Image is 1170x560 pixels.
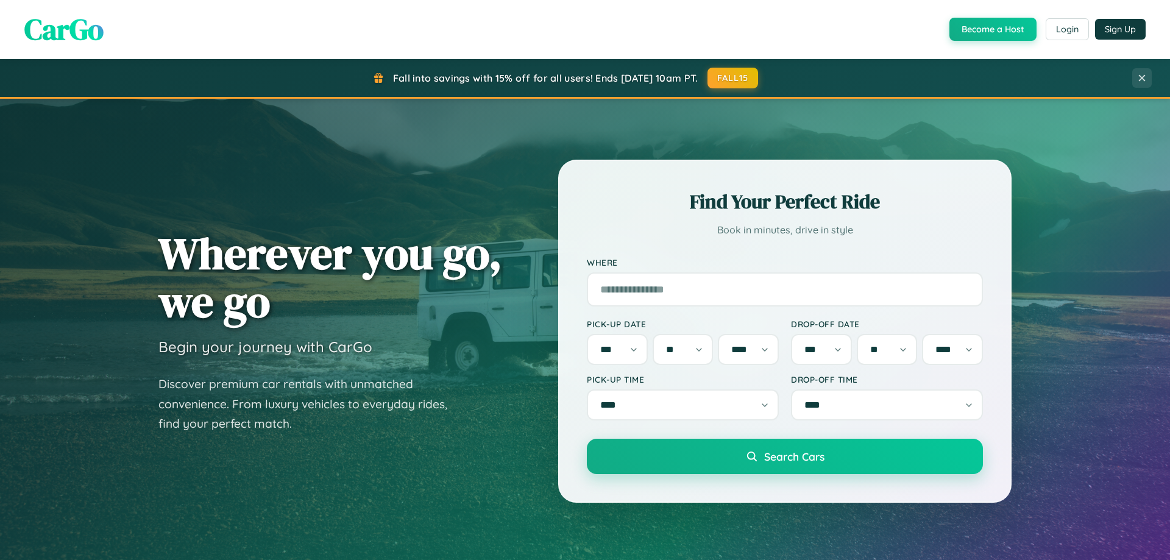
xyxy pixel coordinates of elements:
button: Search Cars [587,439,983,474]
button: Login [1046,18,1089,40]
span: Fall into savings with 15% off for all users! Ends [DATE] 10am PT. [393,72,698,84]
p: Book in minutes, drive in style [587,221,983,239]
label: Where [587,257,983,268]
p: Discover premium car rentals with unmatched convenience. From luxury vehicles to everyday rides, ... [158,374,463,434]
button: FALL15 [707,68,759,88]
span: CarGo [24,9,104,49]
h1: Wherever you go, we go [158,229,502,325]
label: Drop-off Date [791,319,983,329]
h3: Begin your journey with CarGo [158,338,372,356]
button: Sign Up [1095,19,1146,40]
span: Search Cars [764,450,824,463]
h2: Find Your Perfect Ride [587,188,983,215]
label: Pick-up Time [587,374,779,385]
button: Become a Host [949,18,1037,41]
label: Pick-up Date [587,319,779,329]
label: Drop-off Time [791,374,983,385]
